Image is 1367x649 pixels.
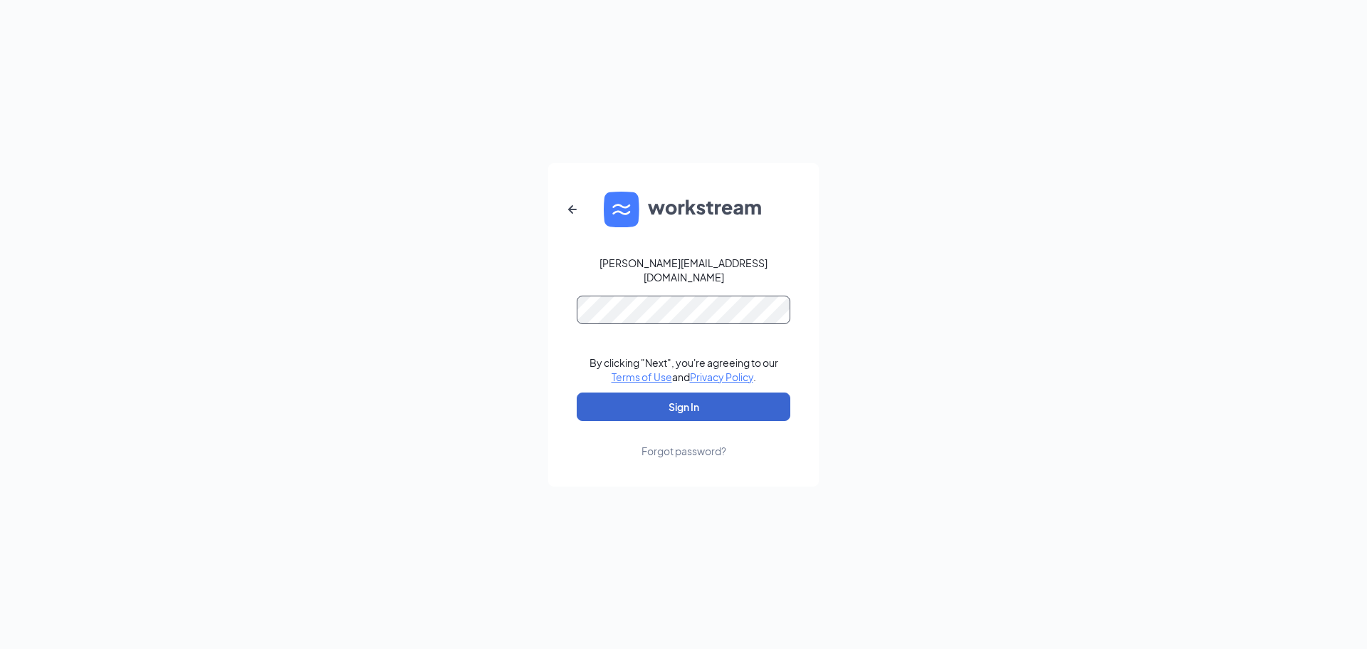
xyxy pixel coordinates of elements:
div: Forgot password? [641,444,726,458]
a: Terms of Use [612,370,672,383]
svg: ArrowLeftNew [564,201,581,218]
a: Forgot password? [641,421,726,458]
img: WS logo and Workstream text [604,192,763,227]
div: By clicking "Next", you're agreeing to our and . [590,355,778,384]
button: ArrowLeftNew [555,192,590,227]
a: Privacy Policy [690,370,753,383]
div: [PERSON_NAME][EMAIL_ADDRESS][DOMAIN_NAME] [577,256,790,284]
button: Sign In [577,393,790,421]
